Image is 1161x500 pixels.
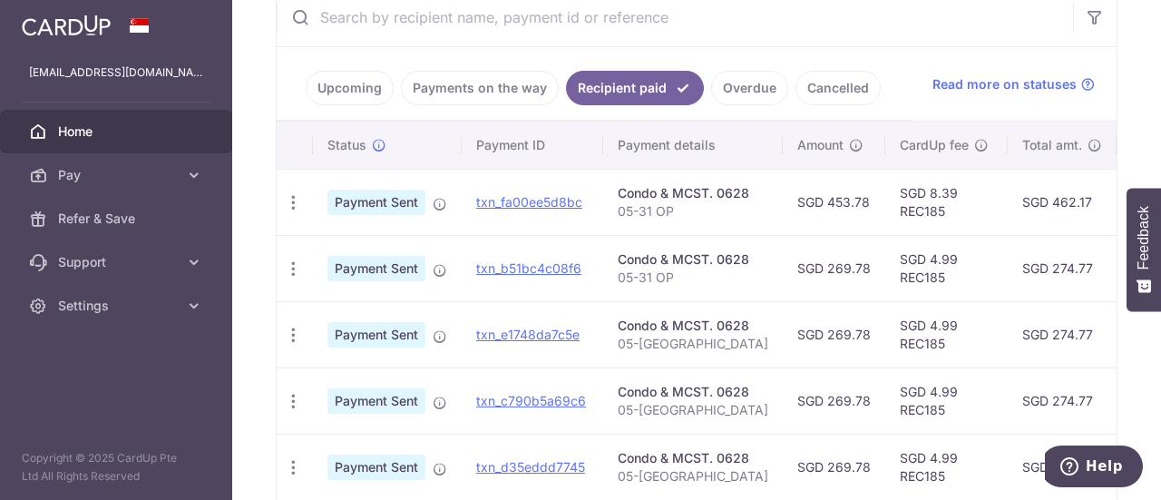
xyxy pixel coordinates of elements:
[932,75,1095,93] a: Read more on statuses
[1022,136,1082,154] span: Total amt.
[306,71,394,105] a: Upcoming
[327,455,425,480] span: Payment Sent
[783,169,885,235] td: SGD 453.78
[618,250,768,269] div: Condo & MCST. 0628
[327,190,425,215] span: Payment Sent
[795,71,881,105] a: Cancelled
[932,75,1077,93] span: Read more on statuses
[22,15,111,36] img: CardUp
[401,71,559,105] a: Payments on the way
[327,256,425,281] span: Payment Sent
[900,136,969,154] span: CardUp fee
[327,136,366,154] span: Status
[462,122,603,169] th: Payment ID
[783,434,885,500] td: SGD 269.78
[58,166,178,184] span: Pay
[711,71,788,105] a: Overdue
[1045,446,1143,491] iframe: Opens a widget where you can find more information
[618,335,768,353] p: 05-[GEOGRAPHIC_DATA]
[476,459,585,475] a: txn_d35eddd7745
[476,194,582,210] a: txn_fa00ee5d8bc
[885,368,1008,434] td: SGD 4.99 REC185
[58,253,178,271] span: Support
[618,401,768,419] p: 05-[GEOGRAPHIC_DATA]
[885,235,1008,301] td: SGD 4.99 REC185
[797,136,844,154] span: Amount
[1008,368,1117,434] td: SGD 274.77
[476,260,581,276] a: txn_b51bc4c08f6
[618,317,768,335] div: Condo & MCST. 0628
[1008,301,1117,368] td: SGD 274.77
[618,449,768,467] div: Condo & MCST. 0628
[566,71,704,105] a: Recipient paid
[1008,169,1117,235] td: SGD 462.17
[783,368,885,434] td: SGD 269.78
[476,327,580,342] a: txn_e1748da7c5e
[58,123,178,141] span: Home
[1136,206,1152,270] span: Feedback
[618,383,768,401] div: Condo & MCST. 0628
[783,301,885,368] td: SGD 269.78
[885,434,1008,500] td: SGD 4.99 REC185
[58,210,178,228] span: Refer & Save
[29,64,203,82] p: [EMAIL_ADDRESS][DOMAIN_NAME]
[885,301,1008,368] td: SGD 4.99 REC185
[1008,235,1117,301] td: SGD 274.77
[327,322,425,348] span: Payment Sent
[58,297,178,315] span: Settings
[603,122,783,169] th: Payment details
[1127,188,1161,311] button: Feedback - Show survey
[618,184,768,202] div: Condo & MCST. 0628
[885,169,1008,235] td: SGD 8.39 REC185
[783,235,885,301] td: SGD 269.78
[618,202,768,221] p: 05-31 OP
[618,467,768,485] p: 05-[GEOGRAPHIC_DATA]
[327,388,425,414] span: Payment Sent
[618,269,768,287] p: 05-31 OP
[1008,434,1117,500] td: SGD 274.77
[476,393,586,408] a: txn_c790b5a69c6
